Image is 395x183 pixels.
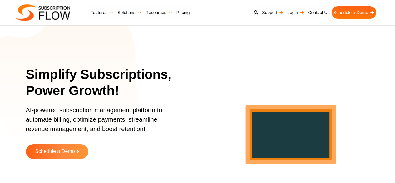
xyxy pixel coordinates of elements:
[26,105,174,140] p: AI-powered subscription management platform to automate billing, optimize payments, streamline re...
[175,6,192,19] a: Pricing
[16,4,70,21] img: Subscriptionflow
[285,6,306,19] a: Login
[88,6,116,19] a: Features
[306,6,331,19] a: Contact Us
[26,66,181,99] h1: Simplify Subscriptions, Power Growth!
[35,149,75,154] span: Schedule a Demo
[332,6,376,19] a: Schedule a Demo
[116,6,144,19] a: Solutions
[260,6,285,19] a: Support
[26,144,88,159] a: Schedule a Demo
[144,6,175,19] a: Resources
